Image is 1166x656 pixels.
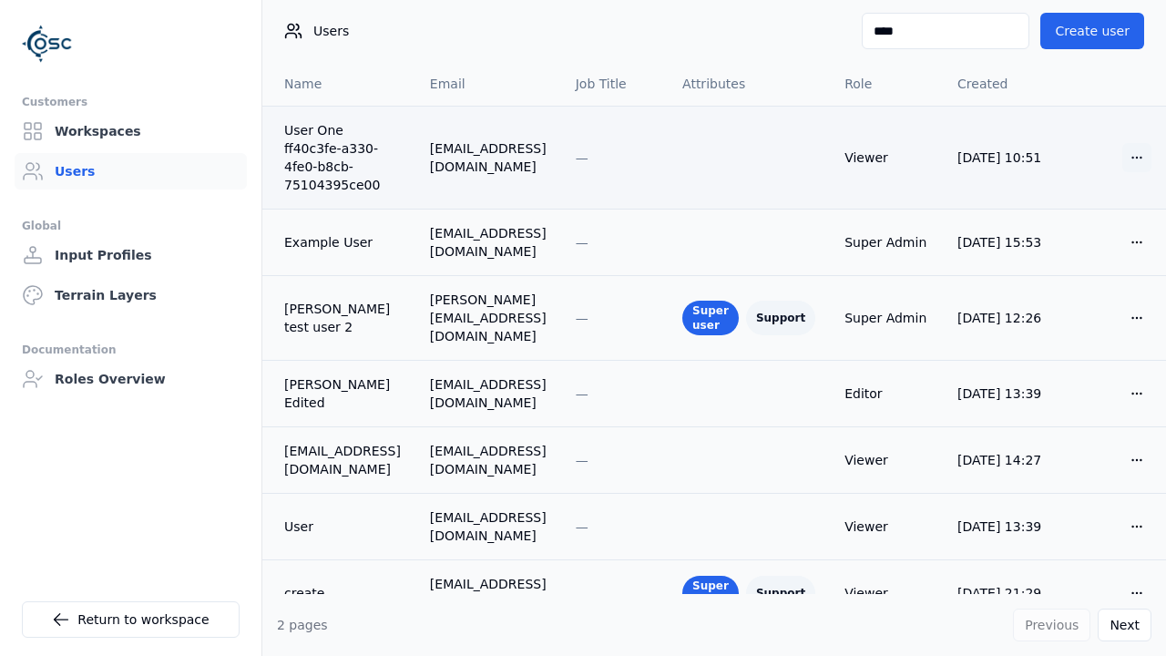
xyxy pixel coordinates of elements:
[277,618,328,632] span: 2 pages
[15,277,247,313] a: Terrain Layers
[576,386,588,401] span: —
[844,451,928,469] div: Viewer
[682,301,739,335] div: Super user
[576,519,588,534] span: —
[682,576,739,610] div: Super user
[15,113,247,149] a: Workspaces
[576,311,588,325] span: —
[957,451,1044,469] div: [DATE] 14:27
[22,18,73,69] img: Logo
[15,361,247,397] a: Roles Overview
[284,518,401,536] a: User
[746,301,815,335] div: Support
[313,22,349,40] span: Users
[1098,609,1151,641] button: Next
[430,375,547,412] div: [EMAIL_ADDRESS][DOMAIN_NAME]
[22,339,240,361] div: Documentation
[668,62,830,106] th: Attributes
[844,309,928,327] div: Super Admin
[957,584,1044,602] div: [DATE] 21:29
[430,442,547,478] div: [EMAIL_ADDRESS][DOMAIN_NAME]
[415,62,561,106] th: Email
[957,149,1044,167] div: [DATE] 10:51
[284,121,401,194] a: User One ff40c3fe-a330-4fe0-b8cb-75104395ce00
[262,62,415,106] th: Name
[957,309,1044,327] div: [DATE] 12:26
[15,153,247,190] a: Users
[430,291,547,345] div: [PERSON_NAME][EMAIL_ADDRESS][DOMAIN_NAME]
[22,601,240,638] a: Return to workspace
[430,508,547,545] div: [EMAIL_ADDRESS][DOMAIN_NAME]
[957,518,1044,536] div: [DATE] 13:39
[284,375,401,412] a: [PERSON_NAME] Edited
[957,233,1044,251] div: [DATE] 15:53
[746,576,815,610] div: Support
[830,62,943,106] th: Role
[844,584,928,602] div: Viewer
[844,149,928,167] div: Viewer
[561,62,668,106] th: Job Title
[576,453,588,467] span: —
[957,384,1044,403] div: [DATE] 13:39
[430,139,547,176] div: [EMAIL_ADDRESS][DOMAIN_NAME]
[844,518,928,536] div: Viewer
[22,215,240,237] div: Global
[22,91,240,113] div: Customers
[284,300,401,336] a: [PERSON_NAME] test user 2
[284,442,401,478] a: [EMAIL_ADDRESS][DOMAIN_NAME]
[844,384,928,403] div: Editor
[576,586,588,600] span: —
[284,233,401,251] a: Example User
[15,237,247,273] a: Input Profiles
[844,233,928,251] div: Super Admin
[576,150,588,165] span: —
[1040,13,1144,49] button: Create user
[430,224,547,261] div: [EMAIL_ADDRESS][DOMAIN_NAME]
[430,575,547,611] div: [EMAIL_ADDRESS][DOMAIN_NAME]
[284,584,401,602] a: create
[943,62,1059,106] th: Created
[576,235,588,250] span: —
